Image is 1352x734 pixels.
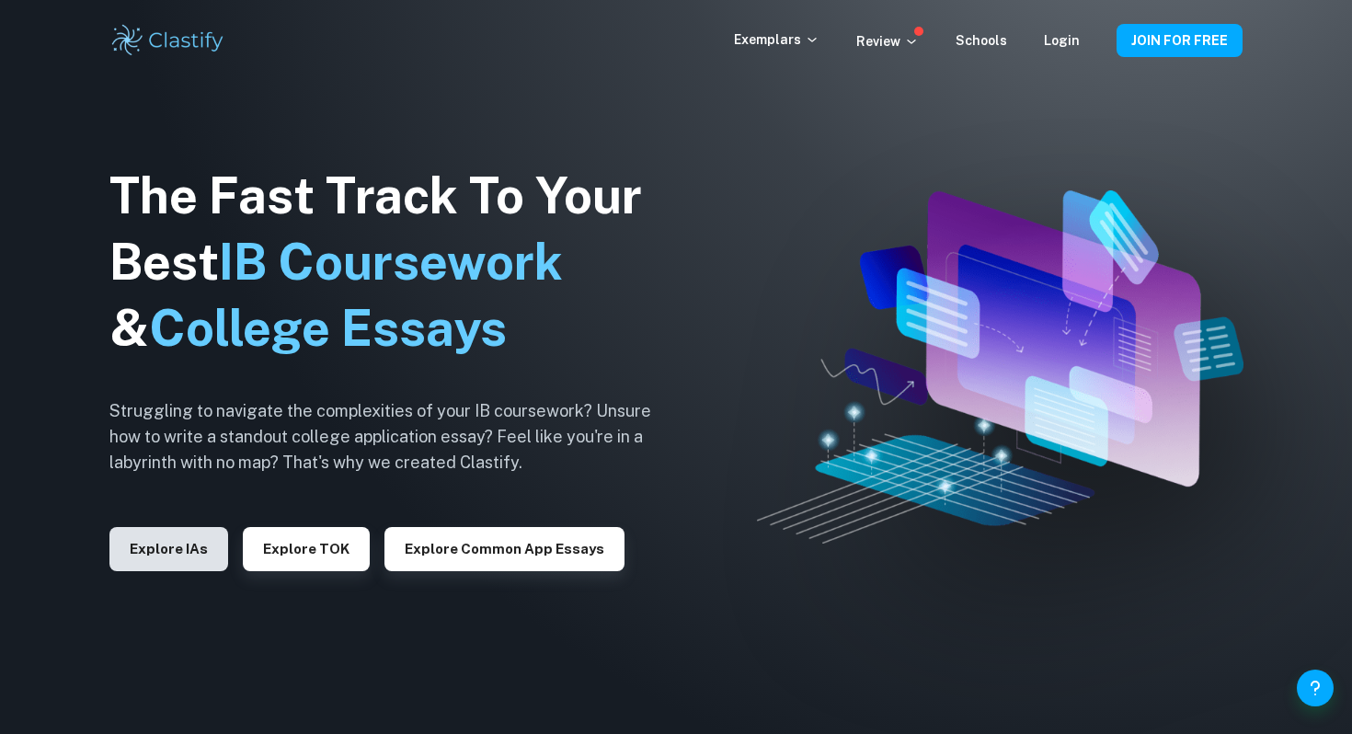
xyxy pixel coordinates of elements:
[219,233,563,291] span: IB Coursework
[243,539,370,556] a: Explore TOK
[109,527,228,571] button: Explore IAs
[956,33,1007,48] a: Schools
[384,527,624,571] button: Explore Common App essays
[149,299,507,357] span: College Essays
[1117,24,1243,57] button: JOIN FOR FREE
[109,398,680,476] h6: Struggling to navigate the complexities of your IB coursework? Unsure how to write a standout col...
[1044,33,1080,48] a: Login
[109,22,226,59] img: Clastify logo
[757,190,1244,543] img: Clastify hero
[243,527,370,571] button: Explore TOK
[384,539,624,556] a: Explore Common App essays
[856,31,919,52] p: Review
[1297,670,1334,706] button: Help and Feedback
[734,29,819,50] p: Exemplars
[109,539,228,556] a: Explore IAs
[109,163,680,361] h1: The Fast Track To Your Best &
